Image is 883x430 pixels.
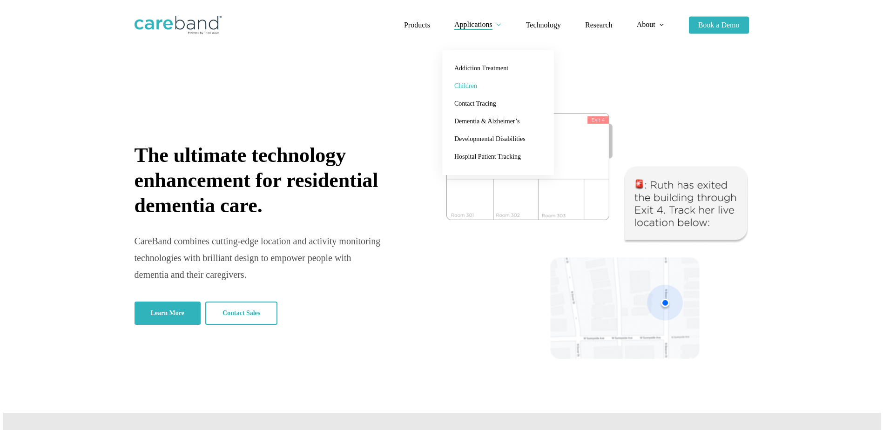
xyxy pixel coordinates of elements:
[454,20,492,28] span: Applications
[454,118,519,125] span: Dementia & Alzheimer’s
[454,100,496,107] span: Contact Tracing
[526,21,561,29] a: Technology
[404,21,430,29] a: Products
[454,21,502,29] a: Applications
[151,309,184,318] span: Learn More
[454,153,521,160] span: Hospital Patient Tracking
[454,135,526,142] span: Developmental Disabilities
[689,21,749,29] a: Book a Demo
[446,113,749,360] img: CareBand tracking system
[454,82,477,89] span: Children
[452,60,545,77] a: Addiction Treatment
[637,20,655,28] span: About
[637,21,665,29] a: About
[135,302,201,325] a: Learn More
[698,21,740,29] span: Book a Demo
[135,144,378,217] span: The ultimate technology enhancement for residential dementia care.
[454,65,508,72] span: Addiction Treatment
[135,233,384,283] div: CareBand combines cutting-edge location and activity monitoring technologies with brilliant desig...
[135,16,222,34] img: CareBand
[452,148,545,166] a: Hospital Patient Tracking
[452,113,545,130] a: Dementia & Alzheimer’s
[452,77,545,95] a: Children
[222,309,260,318] span: Contact Sales
[585,21,613,29] a: Research
[205,302,277,325] a: Contact Sales
[452,95,545,113] a: Contact Tracing
[452,130,545,148] a: Developmental Disabilities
